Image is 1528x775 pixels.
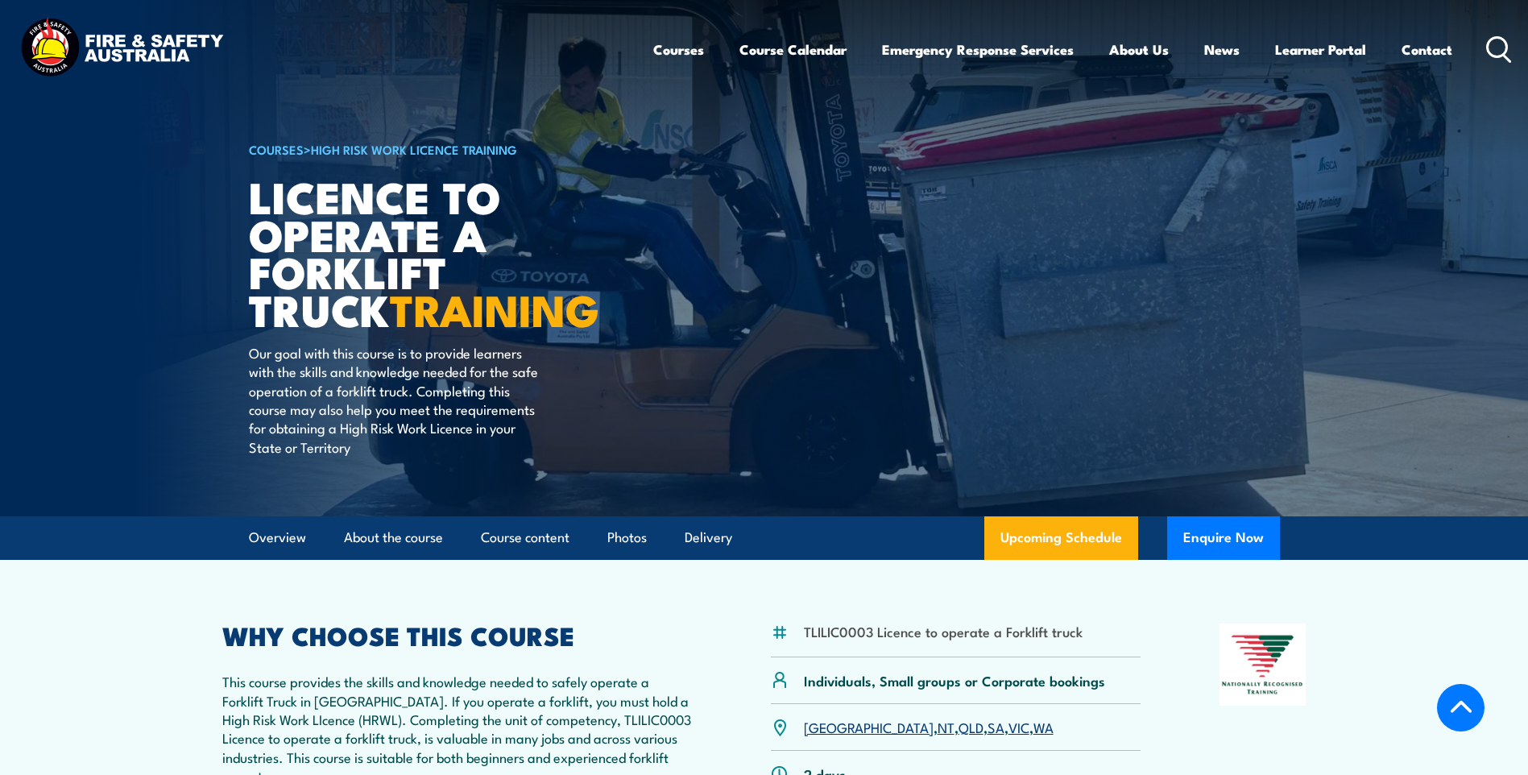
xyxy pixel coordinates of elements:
a: [GEOGRAPHIC_DATA] [804,717,934,736]
p: Our goal with this course is to provide learners with the skills and knowledge needed for the saf... [249,343,543,456]
button: Enquire Now [1167,516,1280,560]
p: Individuals, Small groups or Corporate bookings [804,671,1105,690]
a: Course content [481,516,569,559]
strong: TRAINING [390,275,599,342]
a: Course Calendar [739,28,847,71]
a: About Us [1109,28,1169,71]
li: TLILIC0003 Licence to operate a Forklift truck [804,622,1083,640]
a: VIC [1008,717,1029,736]
h2: WHY CHOOSE THIS COURSE [222,624,693,646]
a: News [1204,28,1240,71]
a: Emergency Response Services [882,28,1074,71]
a: High Risk Work Licence Training [311,140,517,158]
a: COURSES [249,140,304,158]
a: Overview [249,516,306,559]
a: Delivery [685,516,732,559]
a: Courses [653,28,704,71]
a: Photos [607,516,647,559]
a: SA [988,717,1004,736]
a: NT [938,717,954,736]
a: QLD [959,717,983,736]
img: Nationally Recognised Training logo. [1220,624,1306,706]
a: About the course [344,516,443,559]
h6: > [249,139,647,159]
a: Upcoming Schedule [984,516,1138,560]
h1: Licence to operate a forklift truck [249,177,647,328]
a: Learner Portal [1275,28,1366,71]
p: , , , , , [804,718,1054,736]
a: WA [1033,717,1054,736]
a: Contact [1402,28,1452,71]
